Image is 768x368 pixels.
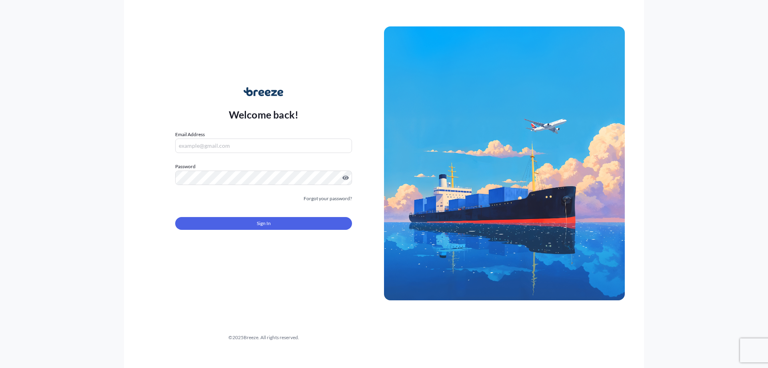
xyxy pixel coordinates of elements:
[175,163,352,171] label: Password
[143,334,384,342] div: © 2025 Breeze. All rights reserved.
[304,195,352,203] a: Forgot your password?
[342,175,349,181] button: Show password
[384,26,625,300] img: Ship illustration
[175,217,352,230] button: Sign In
[175,139,352,153] input: example@gmail.com
[175,131,205,139] label: Email Address
[229,108,299,121] p: Welcome back!
[257,219,271,227] span: Sign In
